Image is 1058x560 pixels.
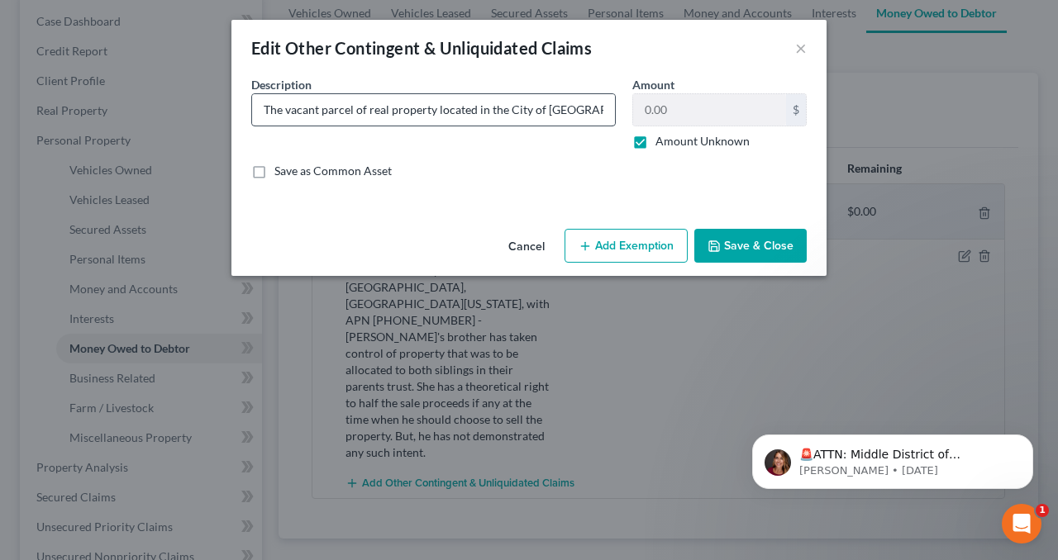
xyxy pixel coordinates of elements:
button: Cancel [495,230,558,263]
button: Save & Close [694,229,807,263]
input: Describe... [252,94,615,126]
div: Edit Other Contingent & Unliquidated Claims [251,36,592,59]
span: Description [251,78,312,92]
iframe: Intercom notifications message [727,400,1058,515]
div: $ [786,94,806,126]
span: 1 [1036,504,1049,517]
button: × [795,38,807,58]
input: 0.00 [633,94,786,126]
iframe: Intercom live chat [1002,504,1041,543]
label: Amount Unknown [655,133,750,149]
button: Add Exemption [565,229,688,263]
label: Save as Common Asset [274,163,392,179]
label: Amount [632,76,674,93]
